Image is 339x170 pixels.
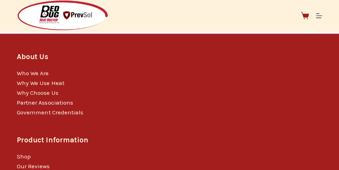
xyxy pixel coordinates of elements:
h3: About Us [17,51,322,62]
a: Partner Associations [17,99,73,106]
a: Why Choose Us [17,89,58,96]
a: Our Reviews [17,162,50,169]
button: Open LiveChat chat widget [6,3,27,24]
button: Menu [316,13,322,19]
a: Shop [17,153,31,160]
a: Why We Use Heat [17,79,64,86]
h3: Product Information [17,134,322,145]
a: Who We Are [17,69,49,76]
a: Government Credentials [17,108,83,115]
